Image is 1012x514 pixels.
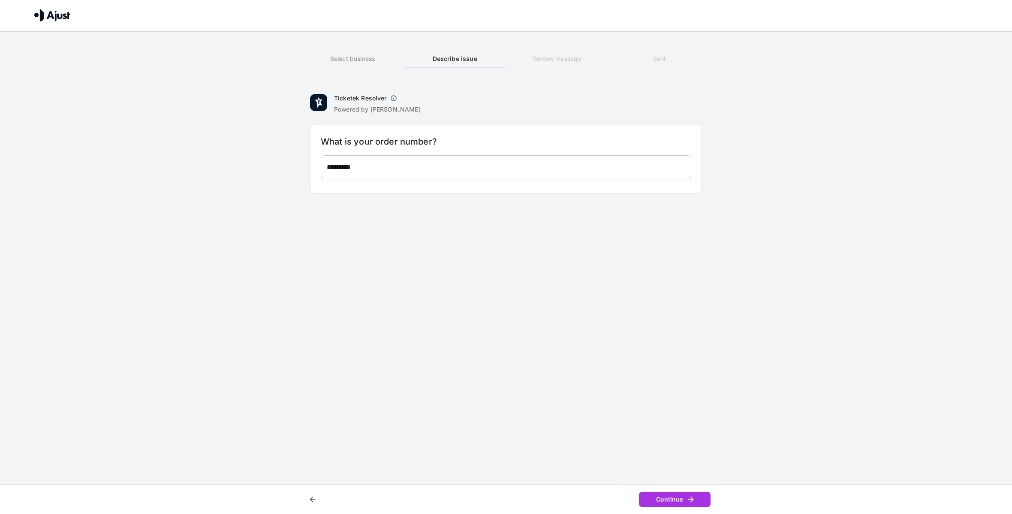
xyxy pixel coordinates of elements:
[608,54,711,63] h6: Sent
[506,54,608,63] h6: Review message
[334,94,387,103] h6: Ticketek Resolver
[639,492,711,508] button: Continue
[301,54,404,63] h6: Select business
[334,105,421,114] p: Powered by [PERSON_NAME]
[34,9,70,21] img: Ajust
[310,94,327,111] img: Ticketek
[404,54,506,63] h6: Describe issue
[321,135,691,148] h6: What is your order number?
